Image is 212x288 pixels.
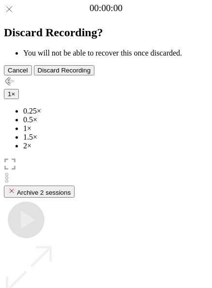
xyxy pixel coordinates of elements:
button: Discard Recording [34,65,95,75]
div: Archive 2 sessions [8,187,71,196]
button: 1× [4,89,19,99]
li: 1.5× [23,133,208,142]
li: 2× [23,142,208,150]
button: Archive 2 sessions [4,186,75,198]
span: 1 [8,90,11,98]
a: 00:00:00 [90,3,122,14]
h2: Discard Recording? [4,26,208,39]
li: 0.25× [23,107,208,115]
li: 1× [23,124,208,133]
li: You will not be able to recover this once discarded. [23,49,208,58]
button: Cancel [4,65,32,75]
li: 0.5× [23,115,208,124]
